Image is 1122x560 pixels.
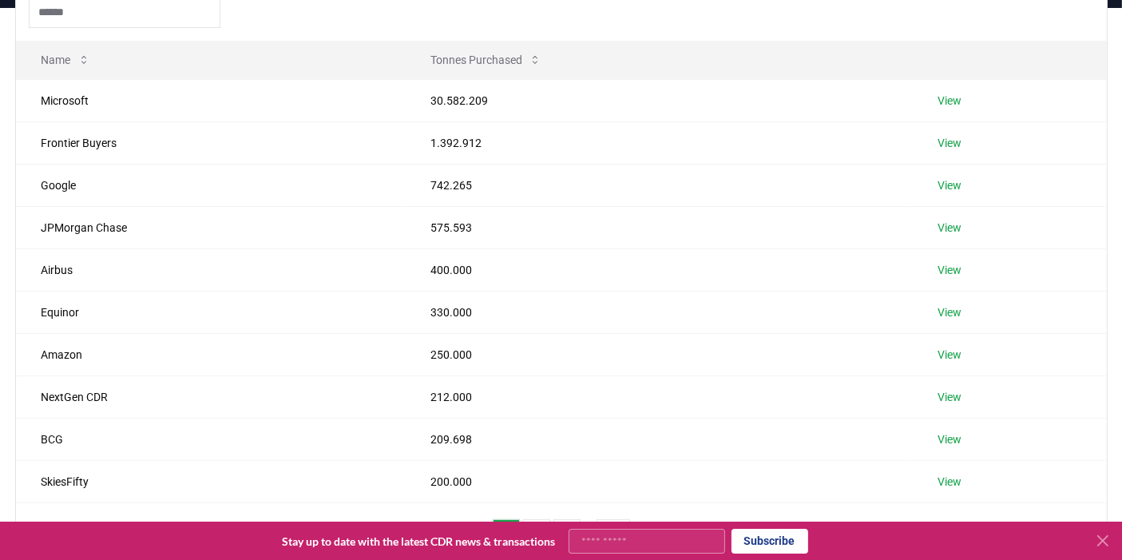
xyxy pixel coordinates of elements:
td: JPMorgan Chase [16,206,406,248]
a: View [938,474,961,490]
td: 200.000 [405,460,912,502]
button: 50 [597,519,630,551]
td: 30.582.209 [405,79,912,121]
td: 1.392.912 [405,121,912,164]
td: 742.265 [405,164,912,206]
a: View [938,389,961,405]
td: 209.698 [405,418,912,460]
a: View [938,347,961,363]
td: Google [16,164,406,206]
a: View [938,93,961,109]
a: View [938,177,961,193]
a: View [938,135,961,151]
a: View [938,220,961,236]
td: 212.000 [405,375,912,418]
button: Name [29,44,103,76]
td: Frontier Buyers [16,121,406,164]
button: next page [633,519,660,551]
td: Microsoft [16,79,406,121]
button: Tonnes Purchased [418,44,554,76]
button: 2 [523,519,550,551]
td: BCG [16,418,406,460]
td: 330.000 [405,291,912,333]
td: Equinor [16,291,406,333]
td: Airbus [16,248,406,291]
a: View [938,431,961,447]
td: NextGen CDR [16,375,406,418]
a: View [938,262,961,278]
td: Amazon [16,333,406,375]
td: 250.000 [405,333,912,375]
button: 1 [493,519,520,551]
td: 575.593 [405,206,912,248]
td: 400.000 [405,248,912,291]
td: SkiesFifty [16,460,406,502]
button: 3 [553,519,581,551]
a: View [938,304,961,320]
